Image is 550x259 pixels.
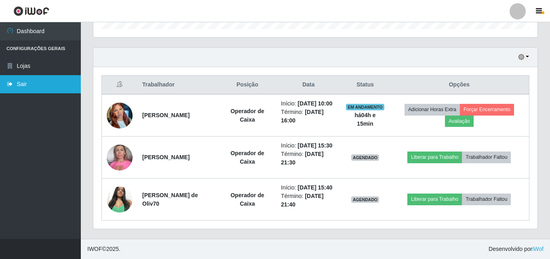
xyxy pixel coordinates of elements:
a: iWof [532,246,544,252]
li: Início: [281,141,336,150]
span: © 2025 . [87,245,120,253]
li: Início: [281,183,336,192]
span: EM ANDAMENTO [346,104,384,110]
time: [DATE] 15:40 [298,184,333,191]
th: Opções [390,76,529,95]
img: 1739276484437.jpeg [107,98,133,133]
strong: Operador de Caixa [230,150,264,165]
strong: há 04 h e 15 min [355,112,376,127]
button: Liberar para Trabalho [407,194,462,205]
button: Adicionar Horas Extra [405,104,460,115]
button: Trabalhador Faltou [462,152,511,163]
time: [DATE] 10:00 [298,100,333,107]
span: Desenvolvido por [489,245,544,253]
span: AGENDADO [351,154,379,161]
button: Avaliação [445,116,474,127]
button: Trabalhador Faltou [462,194,511,205]
th: Posição [219,76,276,95]
time: [DATE] 15:30 [298,142,333,149]
th: Status [341,76,389,95]
strong: Operador de Caixa [230,108,264,123]
li: Início: [281,99,336,108]
li: Término: [281,108,336,125]
th: Trabalhador [137,76,219,95]
strong: [PERSON_NAME] [142,154,190,160]
span: AGENDADO [351,196,379,203]
span: IWOF [87,246,102,252]
img: CoreUI Logo [13,6,49,16]
th: Data [276,76,341,95]
strong: [PERSON_NAME] de Oliv70 [142,192,198,207]
li: Término: [281,192,336,209]
img: 1689780238947.jpeg [107,140,133,175]
strong: [PERSON_NAME] [142,112,190,118]
button: Forçar Encerramento [460,104,514,115]
img: 1727212594442.jpeg [107,182,133,217]
button: Liberar para Trabalho [407,152,462,163]
li: Término: [281,150,336,167]
strong: Operador de Caixa [230,192,264,207]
